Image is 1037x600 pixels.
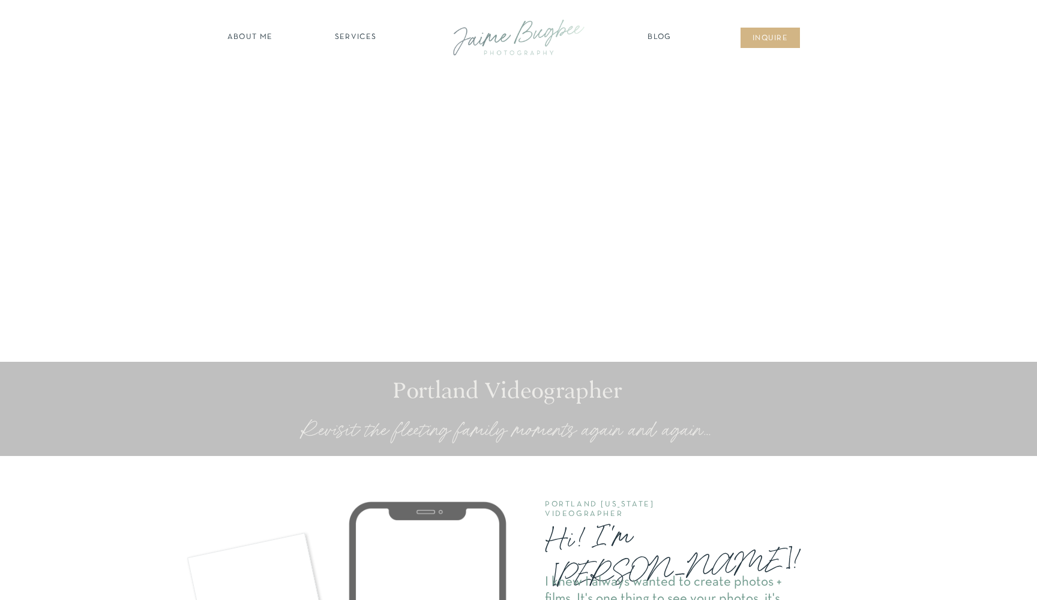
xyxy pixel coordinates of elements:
h1: Portland Videographer [386,377,628,409]
a: inqUIre [746,33,795,45]
h3: Hi! I'm [PERSON_NAME]! [545,505,801,564]
a: SERVICES [322,32,389,44]
a: Blog [645,32,675,44]
a: about ME [224,32,276,44]
p: Revisit the fleeting family moments again and again... [302,416,725,444]
h2: portland [US_STATE] videographer [545,500,733,510]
